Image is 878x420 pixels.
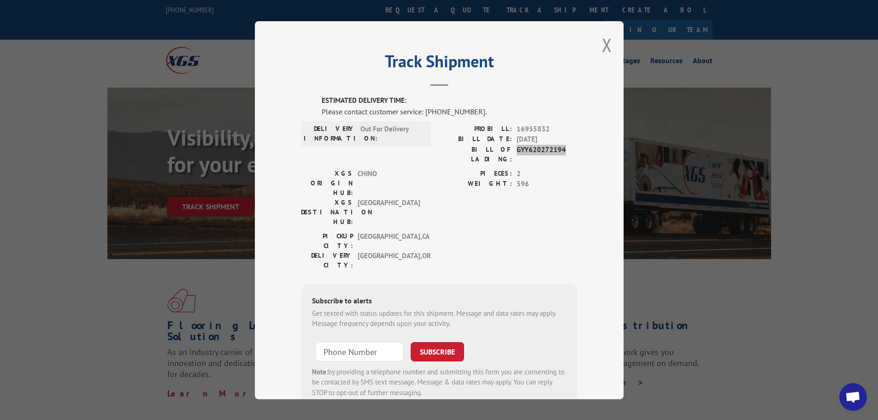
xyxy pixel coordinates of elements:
label: BILL DATE: [439,134,512,145]
span: 16955832 [517,124,577,134]
label: XGS DESTINATION HUB: [301,197,353,226]
span: GYY620272194 [517,144,577,164]
span: [GEOGRAPHIC_DATA] , OR [358,250,420,270]
h2: Track Shipment [301,55,577,72]
label: XGS ORIGIN HUB: [301,168,353,197]
label: WEIGHT: [439,179,512,189]
button: SUBSCRIBE [411,342,464,361]
div: Get texted with status updates for this shipment. Message and data rates may apply. Message frequ... [312,308,566,329]
div: Please contact customer service: [PHONE_NUMBER]. [322,106,577,117]
label: DELIVERY CITY: [301,250,353,270]
span: 2 [517,168,577,179]
span: CHINO [358,168,420,197]
span: [GEOGRAPHIC_DATA] , CA [358,231,420,250]
label: DELIVERY INFORMATION: [304,124,356,143]
button: Close modal [602,33,612,57]
label: PIECES: [439,168,512,179]
strong: Note: [312,367,328,376]
span: Out For Delivery [360,124,423,143]
label: PICKUP CITY: [301,231,353,250]
label: BILL OF LADING: [439,144,512,164]
div: Subscribe to alerts [312,295,566,308]
input: Phone Number [316,342,403,361]
label: ESTIMATED DELIVERY TIME: [322,95,577,106]
span: [DATE] [517,134,577,145]
label: PROBILL: [439,124,512,134]
div: by providing a telephone number and submitting this form you are consenting to be contacted by SM... [312,367,566,398]
span: 596 [517,179,577,189]
div: Open chat [839,383,867,411]
span: [GEOGRAPHIC_DATA] [358,197,420,226]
